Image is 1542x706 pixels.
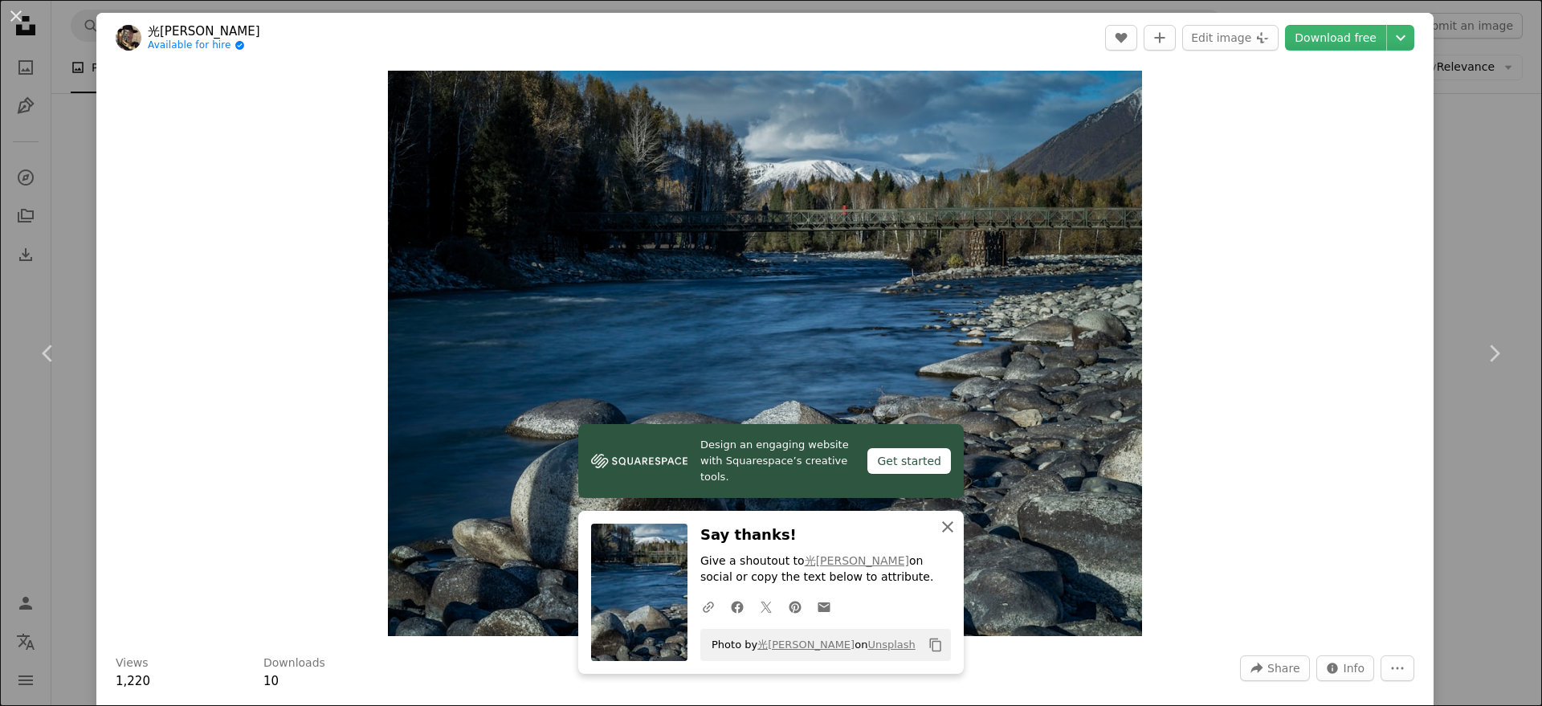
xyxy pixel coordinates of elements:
[116,674,150,688] span: 1,220
[1267,656,1299,680] span: Share
[1344,656,1365,680] span: Info
[700,524,951,547] h3: Say thanks!
[578,424,964,498] a: Design an engaging website with Squarespace’s creative tools.Get started
[591,449,687,473] img: file-1606177908946-d1eed1cbe4f5image
[1285,25,1386,51] a: Download free
[922,631,949,659] button: Copy to clipboard
[1381,655,1414,681] button: More Actions
[116,655,149,671] h3: Views
[1105,25,1137,51] button: Like
[388,71,1142,636] img: a rocky shore with a bridge over it
[810,590,838,622] a: Share over email
[388,71,1142,636] button: Zoom in on this image
[263,674,279,688] span: 10
[700,553,951,586] p: Give a shoutout to on social or copy the text below to attribute.
[1144,25,1176,51] button: Add to Collection
[1446,276,1542,431] a: Next
[704,632,916,658] span: Photo by on
[752,590,781,622] a: Share on Twitter
[700,437,855,485] span: Design an engaging website with Squarespace’s creative tools.
[1316,655,1375,681] button: Stats about this image
[867,639,915,651] a: Unsplash
[263,655,325,671] h3: Downloads
[148,39,260,52] a: Available for hire
[1182,25,1279,51] button: Edit image
[148,23,260,39] a: 光[PERSON_NAME]
[1387,25,1414,51] button: Choose download size
[723,590,752,622] a: Share on Facebook
[781,590,810,622] a: Share on Pinterest
[867,448,951,474] div: Get started
[757,639,855,651] a: 光[PERSON_NAME]
[805,554,909,567] a: 光[PERSON_NAME]
[1240,655,1309,681] button: Share this image
[116,25,141,51] img: Go to 光曦 刘's profile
